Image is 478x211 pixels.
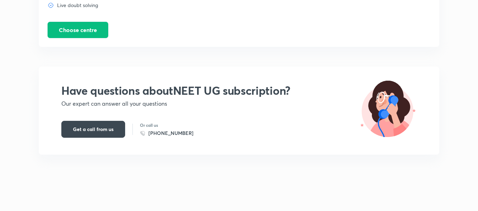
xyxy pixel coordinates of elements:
p: Our expert can answer all your questions [61,100,290,107]
span: Choose centre [59,26,97,33]
button: Choose centre [47,21,109,38]
h6: [PHONE_NUMBER] [148,130,194,137]
span: Get a call from us [73,126,114,133]
button: Get a call from us [61,121,125,138]
img: checked [47,2,54,9]
a: [PHONE_NUMBER] [140,130,194,137]
p: Or call us [140,122,194,128]
p: Live doubt solving [57,2,98,9]
h2: Have questions about NEET UG subscription? [61,83,290,98]
img: Talk To Unacademy [360,81,417,137]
